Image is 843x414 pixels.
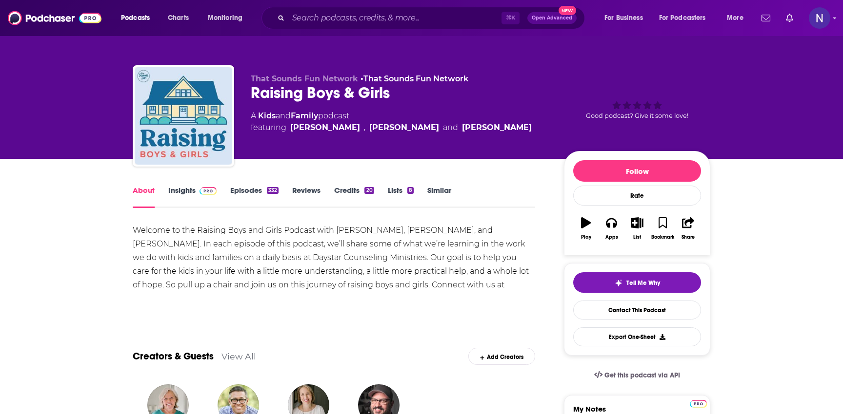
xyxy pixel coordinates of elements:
[200,187,217,195] img: Podchaser Pro
[208,11,242,25] span: Monitoring
[573,272,701,293] button: tell me why sparkleTell Me Why
[573,327,701,346] button: Export One-Sheet
[462,122,532,133] a: Melissa Trevathan
[291,111,318,120] a: Family
[581,234,591,240] div: Play
[363,74,468,83] a: That Sounds Fun Network
[135,67,232,165] img: Raising Boys & Girls
[564,74,710,134] div: Good podcast? Give it some love!
[809,7,830,29] button: Show profile menu
[133,186,155,208] a: About
[682,234,695,240] div: Share
[690,398,707,408] a: Pro website
[168,11,189,25] span: Charts
[251,110,532,133] div: A podcast
[288,10,502,26] input: Search podcasts, credits, & more...
[809,7,830,29] img: User Profile
[443,122,458,133] span: and
[559,6,576,15] span: New
[573,211,599,246] button: Play
[502,12,520,24] span: ⌘ K
[651,234,674,240] div: Bookmark
[599,211,624,246] button: Apps
[407,187,414,194] div: 8
[573,160,701,182] button: Follow
[230,186,279,208] a: Episodes332
[251,74,358,83] span: That Sounds Fun Network
[586,363,688,387] a: Get this podcast via API
[221,351,256,361] a: View All
[598,10,655,26] button: open menu
[633,234,641,240] div: List
[168,186,217,208] a: InsightsPodchaser Pro
[258,111,276,120] a: Kids
[290,122,360,133] a: David Thomas
[334,186,374,208] a: Credits20
[121,11,150,25] span: Podcasts
[369,122,439,133] a: Sissy Goff
[161,10,195,26] a: Charts
[727,11,743,25] span: More
[8,9,101,27] img: Podchaser - Follow, Share and Rate Podcasts
[659,11,706,25] span: For Podcasters
[361,74,468,83] span: •
[676,211,701,246] button: Share
[251,122,532,133] span: featuring
[388,186,414,208] a: Lists8
[615,279,622,287] img: tell me why sparkle
[809,7,830,29] span: Logged in as nworkman
[758,10,774,26] a: Show notifications dropdown
[573,301,701,320] a: Contact This Podcast
[604,11,643,25] span: For Business
[468,348,535,365] div: Add Creators
[114,10,162,26] button: open menu
[653,10,720,26] button: open menu
[527,12,577,24] button: Open AdvancedNew
[624,211,650,246] button: List
[267,187,279,194] div: 332
[782,10,797,26] a: Show notifications dropdown
[650,211,675,246] button: Bookmark
[292,186,321,208] a: Reviews
[573,186,701,206] div: Rate
[201,10,255,26] button: open menu
[604,371,680,379] span: Get this podcast via API
[427,186,451,208] a: Similar
[133,224,535,305] div: Welcome to the Raising Boys and Girls Podcast with [PERSON_NAME], [PERSON_NAME], and [PERSON_NAME...
[532,16,572,20] span: Open Advanced
[605,234,618,240] div: Apps
[364,122,365,133] span: ,
[271,7,594,29] div: Search podcasts, credits, & more...
[626,279,660,287] span: Tell Me Why
[276,111,291,120] span: and
[586,112,688,119] span: Good podcast? Give it some love!
[133,350,214,362] a: Creators & Guests
[720,10,756,26] button: open menu
[364,187,374,194] div: 20
[690,400,707,408] img: Podchaser Pro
